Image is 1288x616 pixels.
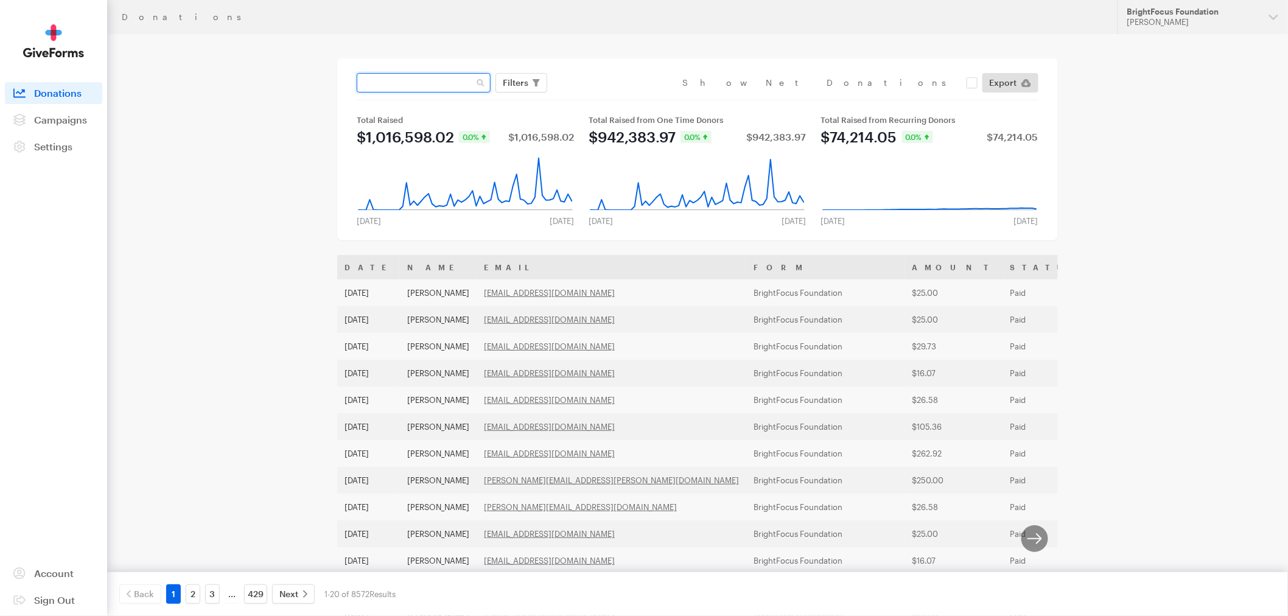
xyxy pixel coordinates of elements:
input: Search Name & Email [357,73,491,93]
span: Filters [503,75,528,90]
td: BrightFocus Foundation [746,520,905,547]
a: Campaigns [5,109,102,131]
span: Settings [34,141,72,152]
th: Form [746,255,905,279]
th: Amount [905,255,1003,279]
td: [DATE] [337,467,400,494]
td: [DATE] [337,413,400,440]
span: Sign Out [34,594,75,606]
td: Paid [1003,467,1093,494]
a: [EMAIL_ADDRESS][DOMAIN_NAME] [484,395,615,405]
a: [PERSON_NAME][EMAIL_ADDRESS][PERSON_NAME][DOMAIN_NAME] [484,475,739,485]
div: $1,016,598.02 [357,130,454,144]
th: Status [1003,255,1093,279]
span: Campaigns [34,114,87,125]
td: [PERSON_NAME] [400,467,477,494]
div: $942,383.97 [589,130,676,144]
span: Donations [34,87,82,99]
td: [DATE] [337,279,400,306]
td: Paid [1003,494,1093,520]
div: 0.0% [681,131,712,143]
td: [PERSON_NAME] [400,547,477,574]
td: [PERSON_NAME] [400,413,477,440]
a: Account [5,562,102,584]
td: BrightFocus Foundation [746,467,905,494]
td: [PERSON_NAME] [400,333,477,360]
a: [EMAIL_ADDRESS][DOMAIN_NAME] [484,449,615,458]
td: Paid [1003,520,1093,547]
a: 2 [186,584,200,604]
th: Date [337,255,400,279]
td: Paid [1003,440,1093,467]
div: Total Raised from One Time Donors [589,115,806,125]
td: Paid [1003,547,1093,574]
a: [EMAIL_ADDRESS][DOMAIN_NAME] [484,315,615,324]
td: $26.58 [905,494,1003,520]
img: GiveForms [23,24,84,58]
td: $16.07 [905,360,1003,387]
div: $1,016,598.02 [508,132,574,142]
td: $262.92 [905,440,1003,467]
div: Total Raised from Recurring Donors [821,115,1038,125]
a: [EMAIL_ADDRESS][DOMAIN_NAME] [484,341,615,351]
td: BrightFocus Foundation [746,333,905,360]
td: BrightFocus Foundation [746,440,905,467]
td: $250.00 [905,467,1003,494]
div: 0.0% [459,131,490,143]
td: [DATE] [337,333,400,360]
th: Name [400,255,477,279]
td: BrightFocus Foundation [746,306,905,333]
td: Paid [1003,387,1093,413]
td: [PERSON_NAME] [400,387,477,413]
div: Total Raised [357,115,574,125]
td: $25.00 [905,306,1003,333]
div: 1-20 of 8572 [324,584,396,604]
td: [PERSON_NAME] [400,360,477,387]
td: $25.00 [905,279,1003,306]
div: $942,383.97 [747,132,807,142]
span: Export [990,75,1017,90]
td: Paid [1003,333,1093,360]
td: [PERSON_NAME] [400,494,477,520]
td: Paid [1003,279,1093,306]
a: Donations [5,82,102,104]
div: 0.0% [902,131,933,143]
button: Filters [495,73,547,93]
td: BrightFocus Foundation [746,494,905,520]
a: [EMAIL_ADDRESS][DOMAIN_NAME] [484,556,615,565]
a: [EMAIL_ADDRESS][DOMAIN_NAME] [484,368,615,378]
td: [PERSON_NAME] [400,520,477,547]
td: [DATE] [337,547,400,574]
div: [DATE] [775,216,814,226]
th: Email [477,255,746,279]
span: Results [369,589,396,599]
a: Sign Out [5,589,102,611]
td: BrightFocus Foundation [746,360,905,387]
td: $25.00 [905,520,1003,547]
div: [PERSON_NAME] [1127,17,1259,27]
div: [DATE] [814,216,853,226]
td: $16.07 [905,547,1003,574]
div: $74,214.05 [987,132,1038,142]
td: [DATE] [337,520,400,547]
td: BrightFocus Foundation [746,387,905,413]
td: [DATE] [337,387,400,413]
div: [DATE] [349,216,388,226]
td: [DATE] [337,440,400,467]
a: [EMAIL_ADDRESS][DOMAIN_NAME] [484,422,615,432]
a: Settings [5,136,102,158]
td: BrightFocus Foundation [746,547,905,574]
td: BrightFocus Foundation [746,279,905,306]
td: [DATE] [337,360,400,387]
td: $26.58 [905,387,1003,413]
div: [DATE] [1007,216,1046,226]
td: $105.36 [905,413,1003,440]
td: [PERSON_NAME] [400,279,477,306]
a: Next [272,584,315,604]
td: $29.73 [905,333,1003,360]
a: [PERSON_NAME][EMAIL_ADDRESS][DOMAIN_NAME] [484,502,677,512]
div: [DATE] [542,216,581,226]
td: Paid [1003,360,1093,387]
a: 3 [205,584,220,604]
span: Next [279,587,298,601]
